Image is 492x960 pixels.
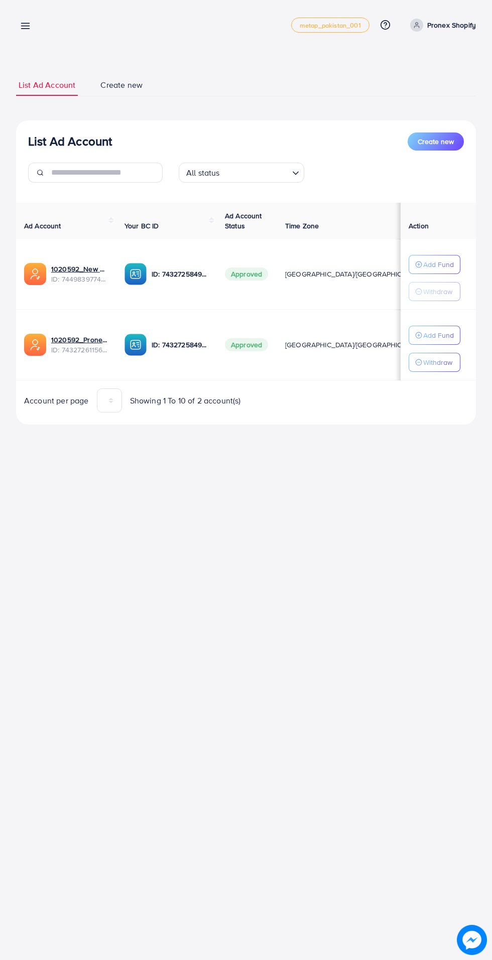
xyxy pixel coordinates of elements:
span: List Ad Account [19,79,75,91]
span: [GEOGRAPHIC_DATA]/[GEOGRAPHIC_DATA] [285,340,425,350]
span: [GEOGRAPHIC_DATA]/[GEOGRAPHIC_DATA] [285,269,425,279]
span: Approved [225,338,268,351]
h3: List Ad Account [28,134,112,149]
a: 1020592_Pronex Shopify_1730566414571 [51,335,108,345]
span: Showing 1 To 10 of 2 account(s) [130,395,241,406]
p: Withdraw [423,286,452,298]
span: Ad Account [24,221,61,231]
a: metap_pakistan_001 [291,18,370,33]
span: Approved [225,267,268,281]
button: Withdraw [409,353,460,372]
span: All status [184,166,222,180]
span: Ad Account Status [225,211,262,231]
img: ic-ads-acc.e4c84228.svg [24,334,46,356]
span: Action [409,221,429,231]
p: ID: 7432725849180520449 [152,339,209,351]
span: Time Zone [285,221,319,231]
span: Create new [100,79,143,91]
button: Add Fund [409,326,460,345]
a: 1020592_New Pro Mix_1734550996535 [51,264,108,274]
div: Search for option [179,163,304,183]
div: <span class='underline'>1020592_Pronex Shopify_1730566414571</span></br>7432726115636068368 [51,335,108,355]
img: ic-ads-acc.e4c84228.svg [24,263,46,285]
span: metap_pakistan_001 [300,22,361,29]
img: image [457,925,487,955]
span: ID: 7432726115636068368 [51,345,108,355]
p: ID: 7432725849180520449 [152,268,209,280]
div: <span class='underline'>1020592_New Pro Mix_1734550996535</span></br>7449839774317182977 [51,264,108,285]
span: ID: 7449839774317182977 [51,274,108,284]
img: ic-ba-acc.ded83a64.svg [125,263,147,285]
button: Add Fund [409,255,460,274]
span: Create new [418,136,454,147]
button: Create new [408,132,464,151]
span: Account per page [24,395,89,406]
p: Add Fund [423,329,454,341]
span: Your BC ID [125,221,159,231]
p: Add Fund [423,258,454,270]
img: ic-ba-acc.ded83a64.svg [125,334,147,356]
button: Withdraw [409,282,460,301]
p: Withdraw [423,356,452,368]
input: Search for option [223,164,288,180]
a: Pronex Shopify [406,19,476,32]
p: Pronex Shopify [427,19,476,31]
